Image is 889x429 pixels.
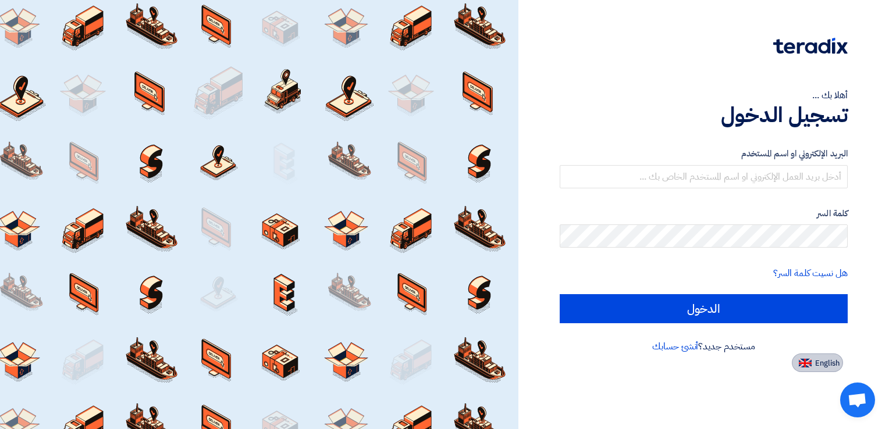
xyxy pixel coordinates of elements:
a: هل نسيت كلمة السر؟ [773,266,848,280]
label: كلمة السر [560,207,848,220]
input: الدخول [560,294,848,323]
div: Open chat [840,382,875,417]
div: مستخدم جديد؟ [560,339,848,353]
label: البريد الإلكتروني او اسم المستخدم [560,147,848,160]
img: Teradix logo [773,38,848,54]
input: أدخل بريد العمل الإلكتروني او اسم المستخدم الخاص بك ... [560,165,848,188]
div: أهلا بك ... [560,88,848,102]
img: en-US.png [799,359,812,367]
h1: تسجيل الدخول [560,102,848,128]
span: English [815,359,840,367]
a: أنشئ حسابك [652,339,698,353]
button: English [792,353,843,372]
